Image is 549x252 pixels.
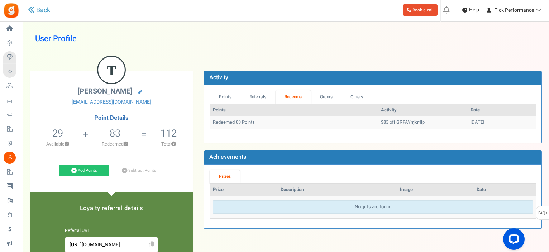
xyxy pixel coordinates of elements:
a: Referrals [240,90,276,104]
span: Tick Performance [495,6,534,14]
img: Gratisfaction [3,3,19,19]
span: Click to Copy [145,239,157,251]
a: Help [459,4,482,16]
a: Redeems [276,90,311,104]
th: Activity [378,104,468,117]
a: Book a call [403,4,438,16]
span: 29 [52,126,63,141]
h1: User Profile [35,29,536,49]
a: Others [342,90,372,104]
span: Help [467,6,479,14]
a: Prizes [210,170,240,183]
span: FAQs [538,206,548,220]
td: $83 off GRPAYrrjkr4lp [378,116,468,129]
td: Redeemed 83 Points [210,116,378,129]
th: Date [474,184,536,196]
div: No gifts are found [213,200,533,214]
h5: 83 [110,128,120,139]
a: Add Points [59,165,109,177]
p: Total [148,141,189,147]
h6: Referral URL [65,228,158,233]
th: Points [210,104,378,117]
a: Orders [311,90,342,104]
h4: Point Details [30,115,193,121]
a: Subtract Points [114,165,164,177]
p: Redeemed [89,141,140,147]
th: Prize [210,184,278,196]
button: ? [65,142,69,147]
b: Achievements [209,153,246,161]
button: ? [124,142,128,147]
p: Available [34,141,82,147]
span: [PERSON_NAME] [77,86,133,96]
td: [DATE] [468,116,536,129]
a: Points [210,90,240,104]
figcaption: T [98,57,125,85]
b: Activity [209,73,228,82]
h5: Loyalty referral details [37,205,186,211]
th: Date [468,104,536,117]
th: Description [278,184,397,196]
th: Image [397,184,474,196]
h5: 112 [161,128,177,139]
button: ? [171,142,176,147]
a: [EMAIL_ADDRESS][DOMAIN_NAME] [35,99,187,106]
